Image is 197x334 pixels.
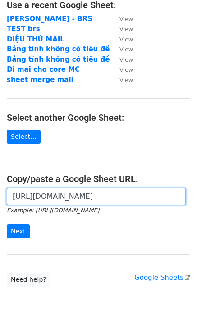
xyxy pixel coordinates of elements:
a: Google Sheets [134,274,190,282]
a: View [110,55,133,64]
input: Paste your Google Sheet URL here [7,188,186,205]
a: Bảng tính không có tiêu đề [7,45,110,53]
div: Tiện ích trò chuyện [152,291,197,334]
iframe: Chat Widget [152,291,197,334]
h4: Select another Google Sheet: [7,112,190,123]
a: Bảng tính không có tiêu đề [7,55,110,64]
a: Select... [7,130,41,144]
a: View [110,35,133,43]
a: Need help? [7,273,50,287]
small: View [119,16,133,23]
small: Example: [URL][DOMAIN_NAME] [7,207,99,214]
a: View [110,76,133,84]
h4: Copy/paste a Google Sheet URL: [7,174,190,184]
a: View [110,15,133,23]
small: View [119,36,133,43]
a: View [110,25,133,33]
a: View [110,65,133,73]
a: sheet merge mail [7,76,73,84]
small: View [119,26,133,32]
small: View [119,77,133,83]
input: Next [7,224,30,238]
a: Đi mai cho core MC [7,65,80,73]
small: View [119,66,133,73]
a: View [110,45,133,53]
a: [PERSON_NAME] - BRS [7,15,92,23]
small: View [119,56,133,63]
a: DIỆU THỬ MAIL [7,35,64,43]
a: TEST brs [7,25,40,33]
small: View [119,46,133,53]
